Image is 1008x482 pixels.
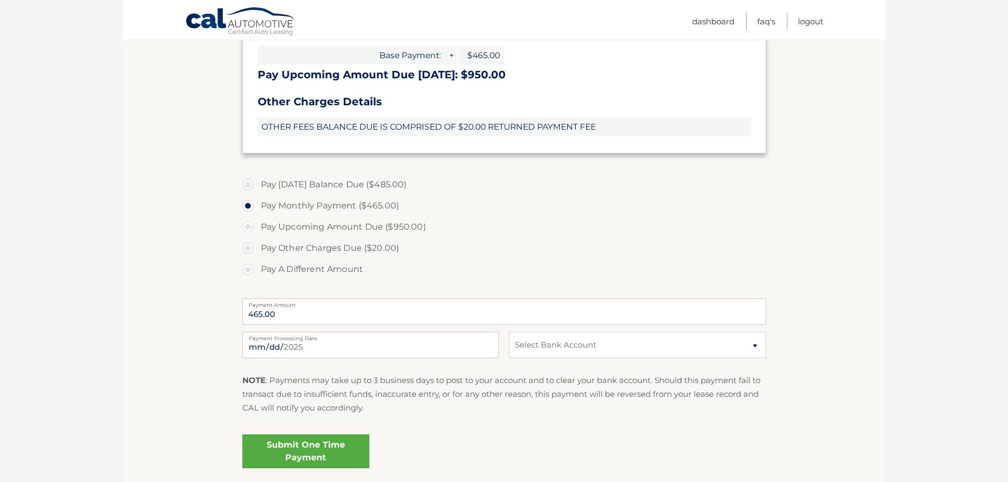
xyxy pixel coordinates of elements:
[258,46,445,65] span: Base Payment:
[258,117,751,136] span: OTHER FEES BALANCE DUE IS COMPRISED OF $20.00 RETURNED PAYMENT FEE
[457,46,504,65] span: $465.00
[242,332,499,340] label: Payment Processing Date
[242,375,266,385] strong: NOTE
[242,174,766,195] label: Pay [DATE] Balance Due ($485.00)
[242,374,766,415] p: : Payments may take up to 3 business days to post to your account and to clear your bank account....
[242,259,766,280] label: Pay A Different Amount
[692,13,734,30] a: Dashboard
[242,298,766,325] input: Payment Amount
[242,238,766,259] label: Pay Other Charges Due ($20.00)
[757,13,775,30] a: FAQ's
[798,13,823,30] a: Logout
[242,195,766,216] label: Pay Monthly Payment ($465.00)
[185,7,296,38] a: Cal Automotive
[258,68,751,81] h3: Pay Upcoming Amount Due [DATE]: $950.00
[446,46,456,65] span: +
[258,95,751,108] h3: Other Charges Details
[242,332,499,358] input: Payment Date
[242,434,369,468] a: Submit One Time Payment
[242,298,766,307] label: Payment Amount
[242,216,766,238] label: Pay Upcoming Amount Due ($950.00)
